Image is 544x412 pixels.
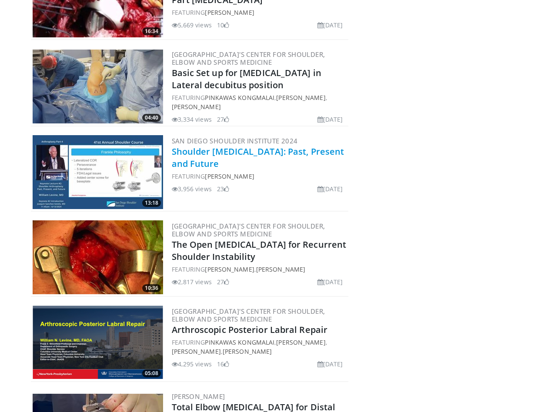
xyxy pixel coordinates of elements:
a: [PERSON_NAME] [172,392,225,401]
a: [PERSON_NAME] [205,265,254,273]
a: [PERSON_NAME] [205,172,254,180]
div: FEATURING [172,8,347,17]
li: 27 [217,277,229,286]
li: 3,334 views [172,115,212,124]
li: 2,817 views [172,277,212,286]
a: [PERSON_NAME] [276,93,325,102]
img: 54a8f721-4b60-459c-a78e-d7fb25c515a1.300x170_q85_crop-smart_upscale.jpg [33,220,163,294]
span: 16:34 [142,27,161,35]
a: [PERSON_NAME] [223,347,272,356]
div: FEATURING , [172,265,347,274]
li: [DATE] [317,115,343,124]
a: [PERSON_NAME] [172,103,221,111]
a: Pinkawas Kongmalai [205,338,274,346]
a: 10:36 [33,220,163,294]
a: [GEOGRAPHIC_DATA]'s Center for Shoulder, Elbow and Sports Medicine [172,50,325,66]
li: [DATE] [317,277,343,286]
a: Pinkawas Kongmalai [205,93,274,102]
a: Basic Set up for [MEDICAL_DATA] in Lateral decubitus position [172,67,321,91]
a: [GEOGRAPHIC_DATA]'s Center for Shoulder, Elbow and Sports Medicine [172,307,325,323]
a: Shoulder [MEDICAL_DATA]: Past, Present and Future [172,146,344,169]
img: 7b924fcd-d74f-45b0-9df3-e6fd0bcc9822.300x170_q85_crop-smart_upscale.jpg [33,135,163,209]
li: 27 [217,115,229,124]
li: 3,956 views [172,184,212,193]
li: 4,295 views [172,359,212,369]
a: [PERSON_NAME] [256,265,305,273]
img: 7149a191-5b37-418f-b141-e8ef228c5240.png.300x170_q85_crop-smart_upscale.png [33,306,163,379]
a: The Open [MEDICAL_DATA] for Recurrent Shoulder Instability [172,239,347,262]
div: FEATURING , , , [172,338,347,356]
a: San Diego Shoulder Institute 2024 [172,136,298,145]
span: 04:40 [142,114,161,122]
a: 04:40 [33,50,163,123]
span: 10:36 [142,284,161,292]
a: [PERSON_NAME] [205,8,254,17]
a: [PERSON_NAME] [172,347,221,356]
li: [DATE] [317,184,343,193]
div: FEATURING [172,172,347,181]
li: 10 [217,20,229,30]
li: 5,669 views [172,20,212,30]
span: 13:18 [142,199,161,207]
li: 23 [217,184,229,193]
li: [DATE] [317,359,343,369]
a: Arthroscopic Posterior Labral Repair [172,324,328,336]
span: 05:08 [142,369,161,377]
a: 05:08 [33,306,163,379]
img: 24ab67c3-3121-48f5-9da0-046514e47ee9.300x170_q85_crop-smart_upscale.jpg [33,50,163,123]
a: 13:18 [33,135,163,209]
li: 16 [217,359,229,369]
li: [DATE] [317,20,343,30]
a: [GEOGRAPHIC_DATA]'s Center for Shoulder, Elbow and Sports Medicine [172,222,325,238]
div: FEATURING , , [172,93,347,111]
a: [PERSON_NAME] [276,338,325,346]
